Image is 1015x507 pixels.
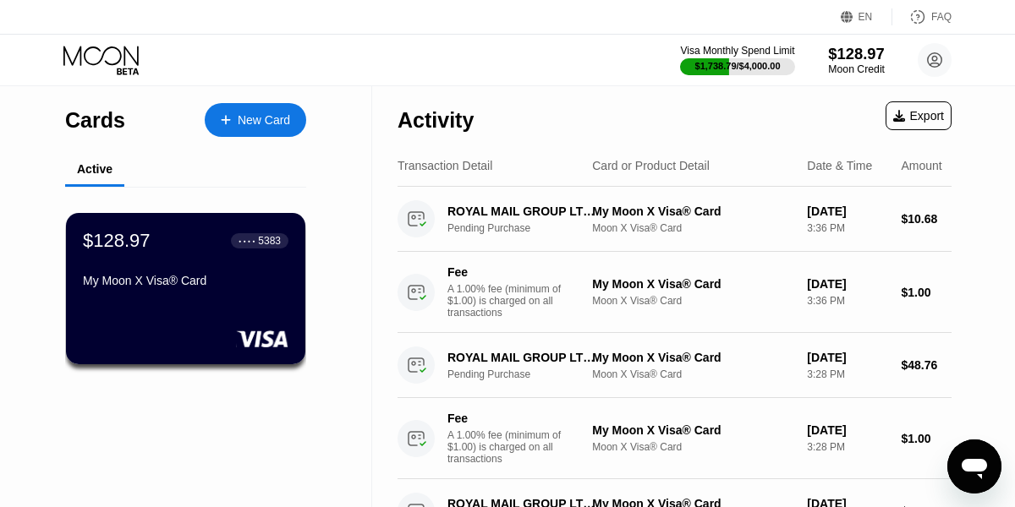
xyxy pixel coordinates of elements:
div: FeeA 1.00% fee (minimum of $1.00) is charged on all transactionsMy Moon X Visa® CardMoon X Visa® ... [398,398,952,479]
div: 3:36 PM [807,222,887,234]
div: Amount [902,159,942,172]
div: Moon X Visa® Card [592,222,793,234]
div: Moon Credit [828,63,885,75]
div: Card or Product Detail [592,159,710,172]
div: ROYAL MAIL GROUP LTD CHESTERFIELD GBPending PurchaseMy Moon X Visa® CardMoon X Visa® Card[DATE]3:... [398,333,952,398]
div: A 1.00% fee (minimum of $1.00) is charged on all transactions [447,429,574,465]
div: My Moon X Visa® Card [592,423,793,437]
div: My Moon X Visa® Card [83,274,288,287]
div: $128.97Moon Credit [828,45,885,75]
div: ● ● ● ● [239,238,255,243]
div: EN [859,11,873,23]
div: New Card [205,103,306,137]
div: FAQ [892,8,952,25]
div: ROYAL MAIL GROUP LTD CHESTERFIELD GB [447,204,599,218]
div: My Moon X Visa® Card [592,277,793,291]
div: A 1.00% fee (minimum of $1.00) is charged on all transactions [447,283,574,319]
div: [DATE] [807,204,887,218]
div: 3:36 PM [807,295,887,307]
div: [DATE] [807,423,887,437]
div: New Card [238,113,290,128]
div: ROYAL MAIL GROUP LTD CHESTERFIELD GBPending PurchaseMy Moon X Visa® CardMoon X Visa® Card[DATE]3:... [398,187,952,252]
div: $1.00 [902,432,952,445]
div: 5383 [258,235,281,247]
div: Activity [398,108,474,133]
div: $128.97● ● ● ●5383My Moon X Visa® Card [66,213,305,364]
div: ROYAL MAIL GROUP LTD CHESTERFIELD GB [447,351,599,364]
div: FAQ [931,11,952,23]
div: Moon X Visa® Card [592,295,793,307]
div: Visa Monthly Spend Limit$1,738.79/$4,000.00 [680,45,794,75]
div: EN [841,8,892,25]
div: $1.00 [902,286,952,299]
div: My Moon X Visa® Card [592,204,793,218]
div: Fee [447,412,566,425]
div: [DATE] [807,277,887,291]
div: Active [77,162,112,176]
div: FeeA 1.00% fee (minimum of $1.00) is charged on all transactionsMy Moon X Visa® CardMoon X Visa® ... [398,252,952,333]
div: Export [886,101,952,130]
div: Fee [447,265,566,279]
iframe: Button to launch messaging window [947,439,1001,493]
div: 3:28 PM [807,368,887,380]
div: Transaction Detail [398,159,492,172]
div: $128.97 [828,45,885,63]
div: $10.68 [902,212,952,226]
div: Export [893,109,944,123]
div: Visa Monthly Spend Limit [680,45,794,57]
div: Moon X Visa® Card [592,368,793,380]
div: $1,738.79 / $4,000.00 [695,61,781,71]
div: Cards [65,108,125,133]
div: Moon X Visa® Card [592,441,793,453]
div: 3:28 PM [807,441,887,453]
div: Pending Purchase [447,222,611,234]
div: $128.97 [83,230,151,252]
div: [DATE] [807,351,887,364]
div: My Moon X Visa® Card [592,351,793,364]
div: Pending Purchase [447,368,611,380]
div: Date & Time [807,159,872,172]
div: $48.76 [902,358,952,372]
